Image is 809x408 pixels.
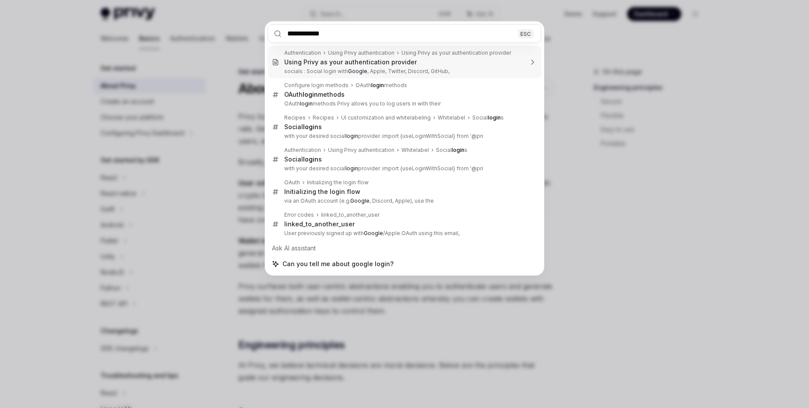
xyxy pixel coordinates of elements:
[401,49,511,56] div: Using Privy as your authentication provider
[313,114,334,121] div: Recipes
[472,114,504,121] div: Social s
[284,147,321,154] div: Authentication
[284,188,360,196] div: Initializing the login flow
[284,82,349,89] div: Configure login methods
[284,49,321,56] div: Authentication
[328,49,394,56] div: Using Privy authentication
[350,197,370,204] b: Google
[436,147,467,154] div: Social s
[284,114,306,121] div: Recipes
[284,58,417,66] div: Using Privy as your authentication provider
[268,240,541,256] div: Ask AI assistant
[345,165,358,172] b: login
[321,211,380,218] div: linked_to_another_user
[348,68,367,74] b: Google
[341,114,431,121] div: UI customization and whitelabeling
[284,123,322,131] div: Social s
[401,147,429,154] div: Whitelabel
[328,147,394,154] div: Using Privy authentication
[284,91,345,98] div: OAuth methods
[518,29,534,38] div: ESC
[371,82,384,88] b: login
[284,133,523,140] p: with your desired social provider. import {useLoginWithSocial} from '@pri
[345,133,358,139] b: login
[282,260,394,268] span: Can you tell me about google login?
[364,230,383,236] b: Google
[284,68,523,75] p: socials : Social login with , Apple, Twitter, Discord, GitHub,
[284,230,523,237] p: User previously signed up with /Apple OAuth using this email,
[284,197,523,204] p: via an OAuth account (e.g. , Discord, Apple), use the
[284,165,523,172] p: with your desired social provider. import {useLoginWithSocial} from '@pri
[303,91,318,98] b: login
[300,100,313,107] b: login
[307,179,369,186] div: Initializing the login flow
[284,220,355,228] div: linked_to_another_user
[488,114,501,121] b: login
[284,179,300,186] div: OAuth
[284,211,314,218] div: Error codes
[356,82,407,89] div: OAuth methods
[303,123,318,130] b: login
[284,155,322,163] div: Social s
[284,100,523,107] p: OAuth methods Privy allows you to log users in with their
[452,147,464,153] b: login
[303,155,318,163] b: login
[438,114,465,121] div: Whitelabel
